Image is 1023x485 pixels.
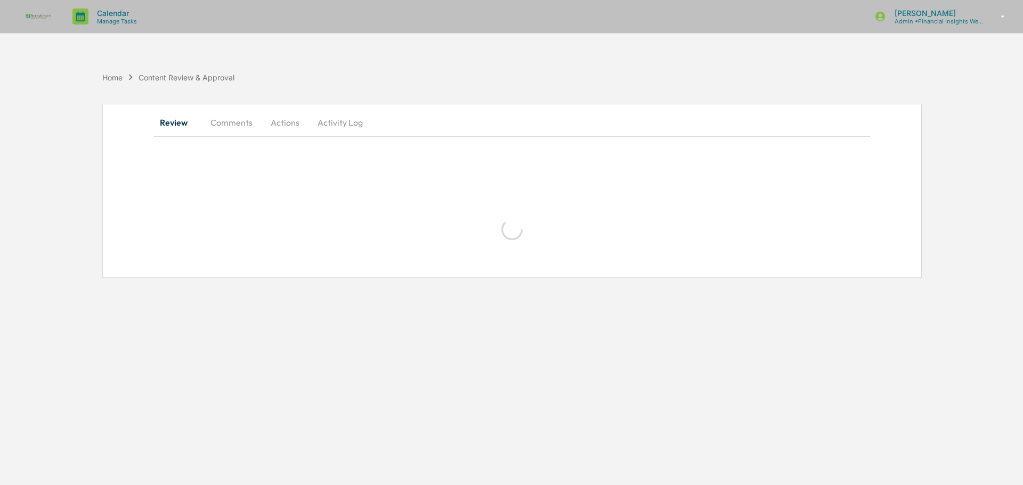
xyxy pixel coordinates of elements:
p: Admin • Financial Insights Wealth Management [886,18,985,25]
button: Comments [202,110,261,135]
div: Content Review & Approval [139,73,234,82]
button: Activity Log [309,110,371,135]
div: Home [102,73,123,82]
button: Review [154,110,202,135]
div: secondary tabs example [154,110,870,135]
button: Actions [261,110,309,135]
p: Calendar [88,9,142,18]
img: logo [26,14,51,20]
p: Manage Tasks [88,18,142,25]
p: [PERSON_NAME] [886,9,985,18]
